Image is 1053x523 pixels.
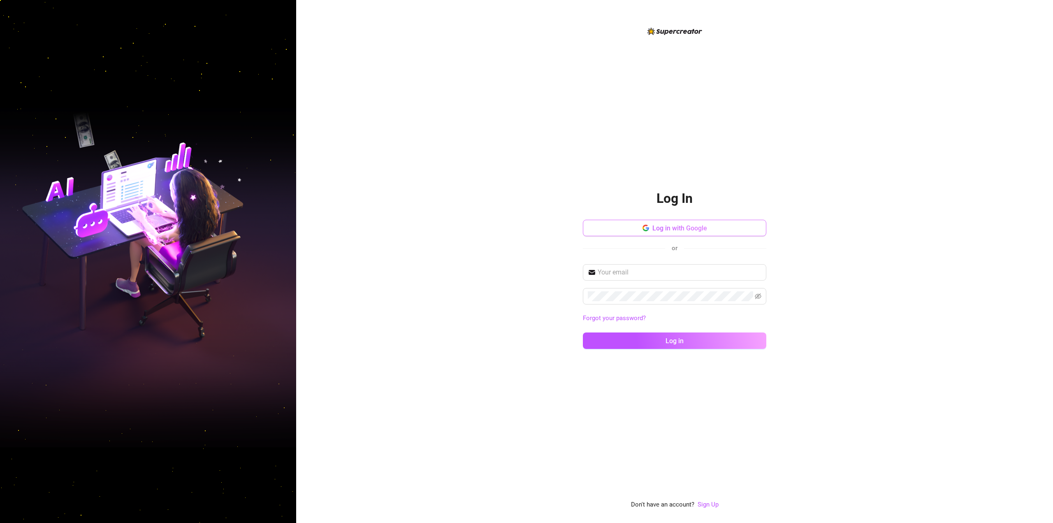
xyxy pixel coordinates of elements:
button: Log in [583,332,766,349]
span: Log in with Google [652,224,707,232]
a: Forgot your password? [583,314,766,323]
h2: Log In [656,190,693,207]
span: Don't have an account? [631,500,694,510]
a: Sign Up [698,500,719,510]
span: Log in [666,337,684,345]
a: Forgot your password? [583,314,646,322]
a: Sign Up [698,501,719,508]
img: logo-BBDzfeDw.svg [647,28,702,35]
input: Your email [598,267,761,277]
span: or [672,244,677,252]
button: Log in with Google [583,220,766,236]
span: eye-invisible [755,293,761,300]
